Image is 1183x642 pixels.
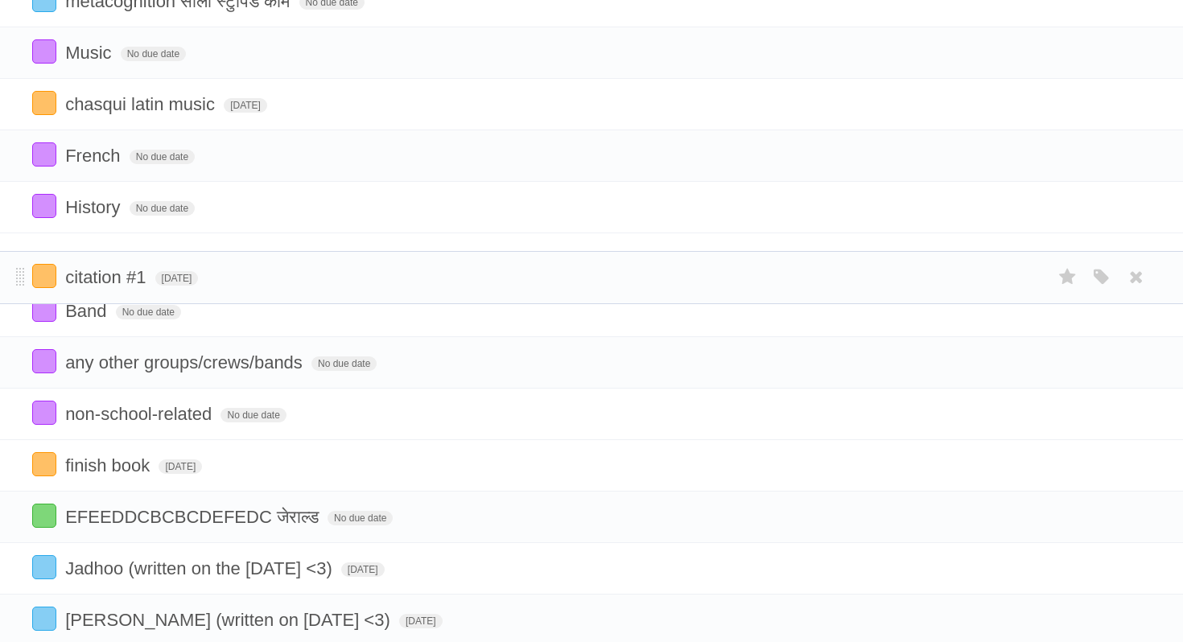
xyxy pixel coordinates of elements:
[121,47,186,61] span: No due date
[32,349,56,373] label: Done
[32,264,56,288] label: Done
[116,305,181,319] span: No due date
[65,43,115,63] span: Music
[221,408,286,422] span: No due date
[32,452,56,476] label: Done
[32,298,56,322] label: Done
[32,39,56,64] label: Done
[224,98,267,113] span: [DATE]
[32,607,56,631] label: Done
[65,301,110,321] span: Band
[65,404,216,424] span: non-school-related
[328,511,393,525] span: No due date
[155,271,199,286] span: [DATE]
[311,356,377,371] span: No due date
[159,459,202,474] span: [DATE]
[32,142,56,167] label: Done
[1053,264,1083,290] label: Star task
[65,558,336,578] span: Jadhoo (written on the [DATE] <3)
[399,614,443,628] span: [DATE]
[32,555,56,579] label: Done
[32,91,56,115] label: Done
[65,507,323,527] span: EFEEDDCBCBCDEFEDC जेराल्ड
[65,267,150,287] span: citation #1
[65,352,307,372] span: any other groups/crews/bands
[32,194,56,218] label: Done
[341,562,385,577] span: [DATE]
[65,610,394,630] span: [PERSON_NAME] (written on [DATE] <3)
[130,150,195,164] span: No due date
[65,94,219,114] span: chasqui latin music
[32,504,56,528] label: Done
[65,146,124,166] span: French
[65,455,154,475] span: finish book
[65,197,124,217] span: History
[32,401,56,425] label: Done
[130,201,195,216] span: No due date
